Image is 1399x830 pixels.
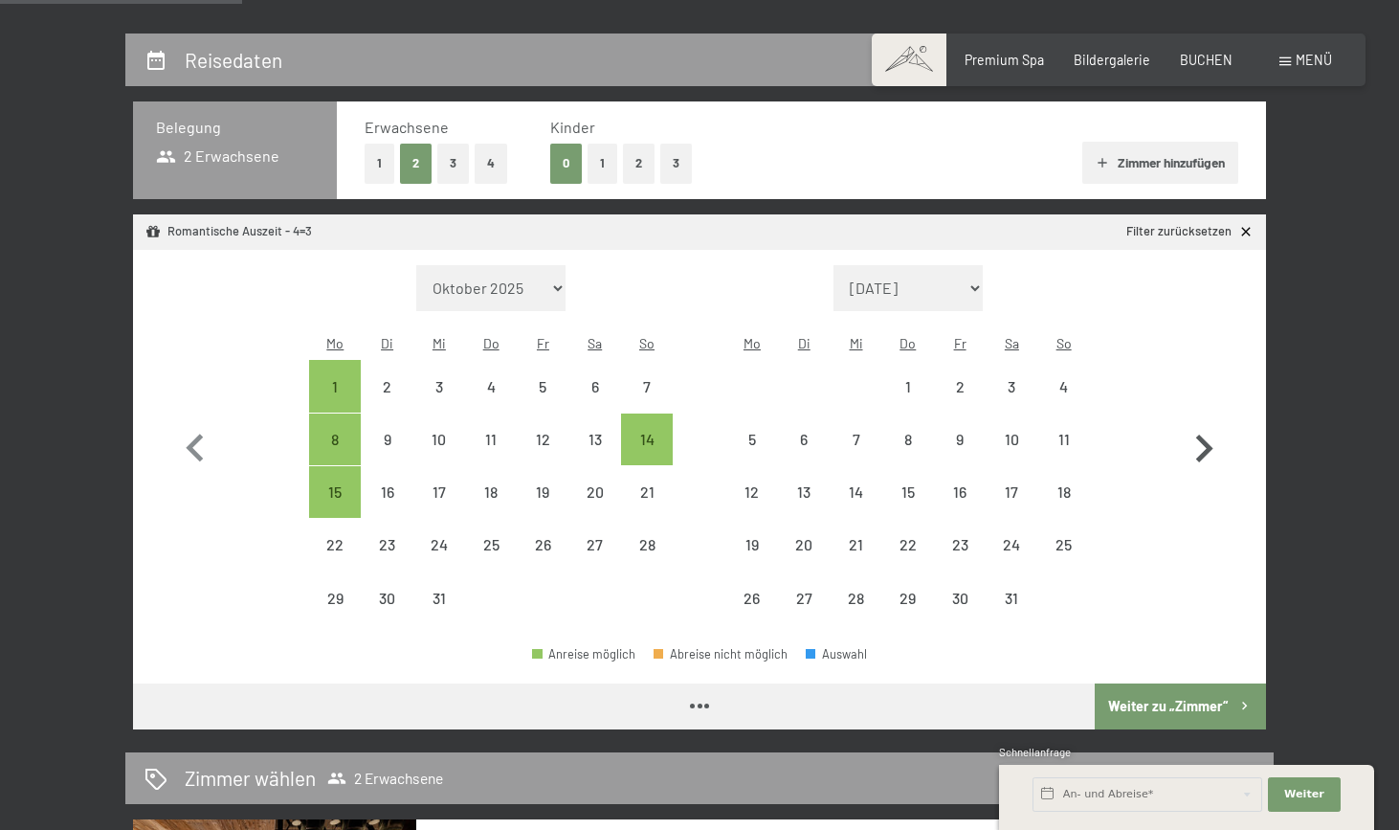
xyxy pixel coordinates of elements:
div: Anreise nicht möglich [986,466,1037,518]
button: Weiter zu „Zimmer“ [1095,684,1266,729]
div: 18 [1040,484,1088,532]
abbr: Dienstag [798,335,811,351]
button: Zimmer hinzufügen [1082,142,1238,184]
div: 7 [623,379,671,427]
div: Wed Jan 28 2026 [830,572,881,624]
span: 2 Erwachsene [156,146,279,167]
div: Anreise nicht möglich [309,519,361,571]
div: Anreise nicht möglich [621,519,673,571]
button: 0 [550,144,582,183]
div: Anreise nicht möglich [465,360,517,412]
div: 29 [311,591,359,639]
button: 2 [623,144,655,183]
div: 20 [571,484,619,532]
div: 8 [311,432,359,480]
div: Wed Jan 07 2026 [830,414,881,465]
div: Anreise nicht möglich [569,360,621,412]
span: Menü [1296,52,1332,68]
div: 19 [728,537,776,585]
div: Thu Jan 08 2026 [882,414,934,465]
div: Anreise nicht möglich [986,519,1037,571]
svg: Angebot/Paket [145,224,162,240]
div: Sat Jan 24 2026 [986,519,1037,571]
div: Anreise nicht möglich [569,519,621,571]
abbr: Sonntag [1056,335,1072,351]
div: Anreise nicht möglich [361,572,412,624]
div: 26 [728,591,776,639]
div: Mon Jan 12 2026 [726,466,778,518]
div: 19 [519,484,566,532]
div: Anreise nicht möglich [934,519,986,571]
div: 24 [415,537,463,585]
div: Anreise möglich [621,414,673,465]
div: Thu Jan 15 2026 [882,466,934,518]
div: Tue Jan 27 2026 [778,572,830,624]
abbr: Freitag [537,335,549,351]
div: 25 [1040,537,1088,585]
div: 31 [988,591,1035,639]
div: Sat Dec 06 2025 [569,360,621,412]
abbr: Donnerstag [899,335,916,351]
abbr: Samstag [588,335,602,351]
div: 16 [363,484,411,532]
div: 21 [832,537,879,585]
div: Anreise nicht möglich [830,519,881,571]
div: Anreise nicht möglich [1038,466,1090,518]
div: Thu Jan 01 2026 [882,360,934,412]
div: 1 [884,379,932,427]
div: Wed Dec 17 2025 [413,466,465,518]
div: Anreise nicht möglich [986,360,1037,412]
div: 30 [363,591,411,639]
abbr: Montag [744,335,761,351]
div: Anreise nicht möglich [882,414,934,465]
div: Anreise nicht möglich [1038,360,1090,412]
div: 15 [884,484,932,532]
div: 25 [467,537,515,585]
div: Anreise nicht möglich [830,572,881,624]
div: 5 [728,432,776,480]
div: Anreise nicht möglich [465,414,517,465]
div: 21 [623,484,671,532]
button: 3 [437,144,469,183]
div: Mon Jan 26 2026 [726,572,778,624]
div: Fri Jan 02 2026 [934,360,986,412]
a: Filter zurücksetzen [1126,223,1254,240]
div: 12 [519,432,566,480]
div: Anreise möglich [309,466,361,518]
div: 10 [415,432,463,480]
div: 31 [415,591,463,639]
div: Mon Dec 29 2025 [309,572,361,624]
div: Sun Jan 11 2026 [1038,414,1090,465]
span: Schnellanfrage [999,746,1071,758]
div: 20 [780,537,828,585]
div: 26 [519,537,566,585]
div: Sun Dec 07 2025 [621,360,673,412]
div: Tue Jan 13 2026 [778,466,830,518]
div: Sat Dec 27 2025 [569,519,621,571]
div: 5 [519,379,566,427]
div: Anreise nicht möglich [621,360,673,412]
div: Anreise nicht möglich [986,572,1037,624]
span: Bildergalerie [1074,52,1150,68]
abbr: Sonntag [639,335,655,351]
div: Tue Jan 06 2026 [778,414,830,465]
h2: Reisedaten [185,48,282,72]
div: Anreise nicht möglich [934,572,986,624]
div: Romantische Auszeit - 4=3 [145,223,312,240]
div: Anreise nicht möglich [830,414,881,465]
div: Anreise nicht möglich [726,572,778,624]
div: Mon Dec 15 2025 [309,466,361,518]
div: Anreise nicht möglich [621,466,673,518]
div: Wed Dec 24 2025 [413,519,465,571]
div: Sun Jan 04 2026 [1038,360,1090,412]
div: 14 [623,432,671,480]
div: 2 [936,379,984,427]
div: Anreise nicht möglich [361,360,412,412]
h3: Belegung [156,117,314,138]
div: 28 [832,591,879,639]
div: Mon Jan 19 2026 [726,519,778,571]
div: 15 [311,484,359,532]
div: 11 [467,432,515,480]
div: Anreise nicht möglich [1038,519,1090,571]
button: 2 [400,144,432,183]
